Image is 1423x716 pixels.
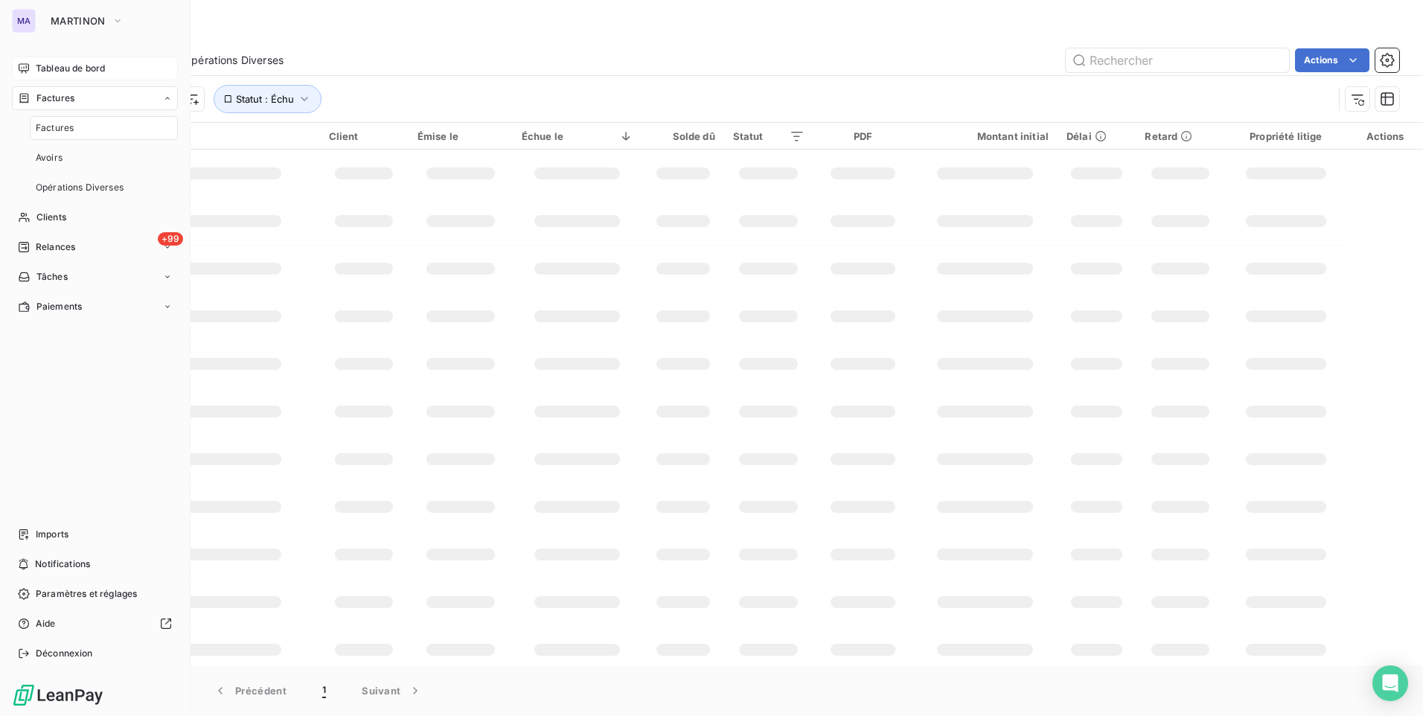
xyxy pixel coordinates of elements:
[51,15,106,27] span: MARTINON
[822,130,903,142] div: PDF
[36,211,66,224] span: Clients
[1066,48,1289,72] input: Rechercher
[36,270,68,284] span: Tâches
[195,675,304,706] button: Précédent
[36,587,137,601] span: Paramètres et réglages
[12,612,178,636] a: Aide
[304,675,344,706] button: 1
[344,675,441,706] button: Suivant
[322,683,326,698] span: 1
[651,130,715,142] div: Solde dû
[329,130,400,142] div: Client
[183,53,284,68] span: Opérations Diverses
[36,92,74,105] span: Factures
[36,300,82,313] span: Paiements
[1145,130,1215,142] div: Retard
[36,181,124,194] span: Opérations Diverses
[418,130,504,142] div: Émise le
[36,62,105,75] span: Tableau de bord
[1356,130,1414,142] div: Actions
[36,240,75,254] span: Relances
[1234,130,1339,142] div: Propriété litige
[36,528,68,541] span: Imports
[214,85,322,113] button: Statut : Échu
[236,93,294,105] span: Statut : Échu
[36,151,63,164] span: Avoirs
[12,9,36,33] div: MA
[36,617,56,630] span: Aide
[12,683,104,707] img: Logo LeanPay
[522,130,633,142] div: Échue le
[35,557,90,571] span: Notifications
[733,130,805,142] div: Statut
[158,232,183,246] span: +99
[36,121,74,135] span: Factures
[921,130,1049,142] div: Montant initial
[1372,665,1408,701] div: Open Intercom Messenger
[36,647,93,660] span: Déconnexion
[1295,48,1369,72] button: Actions
[1067,130,1127,142] div: Délai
